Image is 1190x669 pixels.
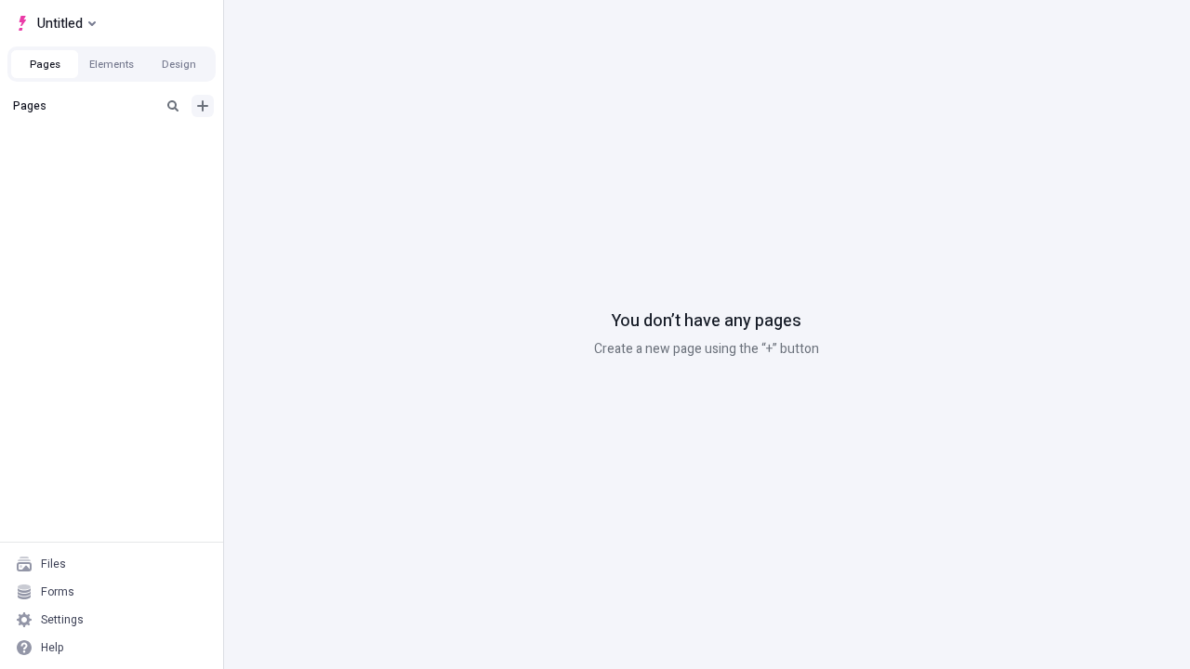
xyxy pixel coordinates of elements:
div: Files [41,557,66,571]
div: Help [41,640,64,655]
div: Pages [13,98,154,113]
p: Create a new page using the “+” button [594,339,819,360]
button: Select site [7,9,103,37]
p: You don’t have any pages [612,309,801,334]
button: Design [145,50,212,78]
div: Forms [41,584,74,599]
button: Pages [11,50,78,78]
button: Elements [78,50,145,78]
span: Untitled [37,12,83,34]
button: Add new [192,95,214,117]
div: Settings [41,612,84,627]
